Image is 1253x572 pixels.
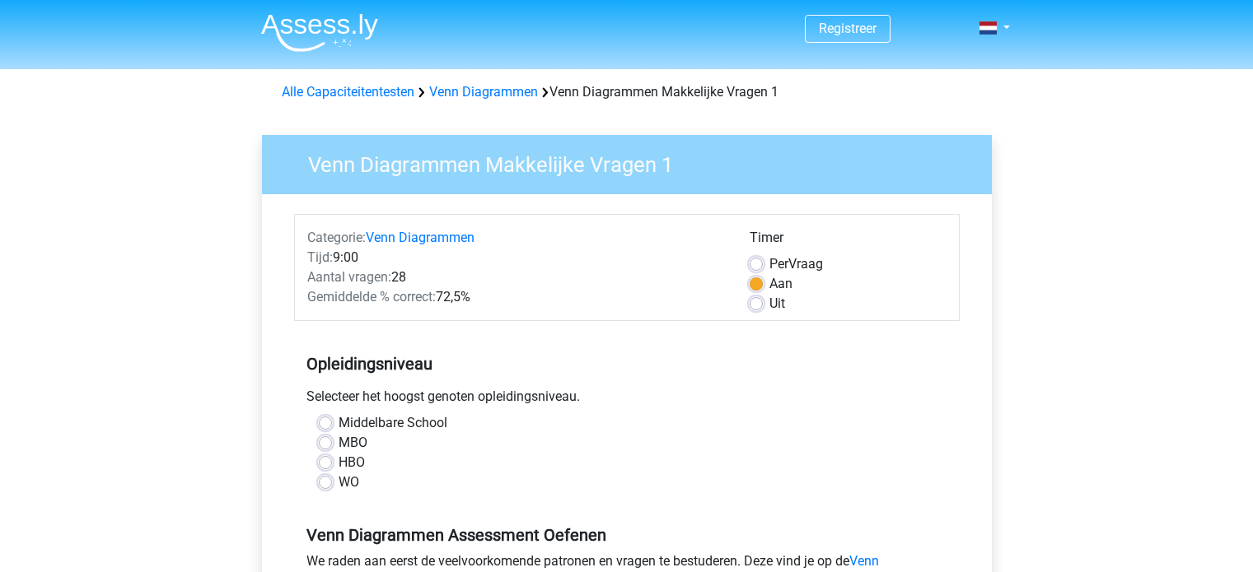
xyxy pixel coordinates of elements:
[750,228,947,254] div: Timer
[295,287,737,307] div: 72,5%
[306,525,947,545] h5: Venn Diagrammen Assessment Oefenen
[282,84,414,100] a: Alle Capaciteitentesten
[306,347,947,380] h5: Opleidingsniveau
[366,230,475,245] a: Venn Diagrammen
[294,387,960,413] div: Selecteer het hoogst genoten opleidingsniveau.
[769,256,788,272] span: Per
[288,146,979,178] h3: Venn Diagrammen Makkelijke Vragen 1
[769,254,823,274] label: Vraag
[339,453,365,472] label: HBO
[307,249,333,265] span: Tijd:
[339,433,367,453] label: MBO
[339,472,359,492] label: WO
[275,82,979,102] div: Venn Diagrammen Makkelijke Vragen 1
[769,274,792,294] label: Aan
[307,230,366,245] span: Categorie:
[819,21,877,36] a: Registreer
[769,294,785,314] label: Uit
[339,413,447,433] label: Middelbare School
[429,84,538,100] a: Venn Diagrammen
[307,269,391,285] span: Aantal vragen:
[261,13,378,52] img: Assessly
[295,267,737,287] div: 28
[295,248,737,267] div: 9:00
[307,289,436,305] span: Gemiddelde % correct:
